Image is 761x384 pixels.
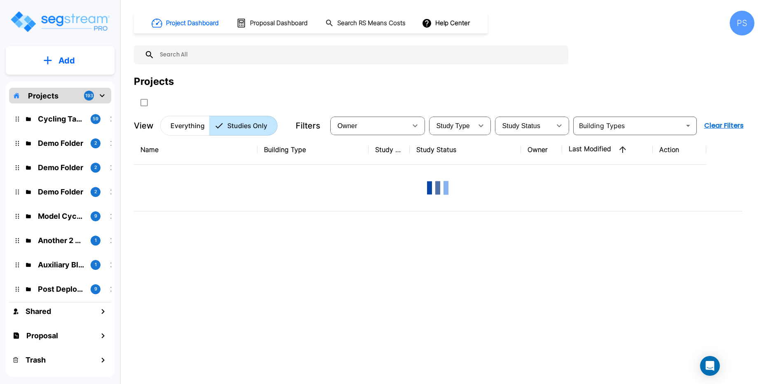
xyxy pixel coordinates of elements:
th: Action [653,135,706,165]
div: Select [431,114,473,137]
h1: Proposal Dashboard [250,19,308,28]
div: Select [332,114,407,137]
p: Another 2 project [38,235,84,246]
th: Study Status [410,135,521,165]
p: Projects [28,90,58,101]
button: Proposal Dashboard [233,14,312,32]
button: Open [682,120,694,131]
button: SelectAll [136,94,152,111]
p: 9 [94,213,97,220]
p: 193 [85,92,93,99]
p: 1 [95,237,97,244]
h1: Trash [26,354,46,365]
button: Studies Only [209,116,278,136]
div: Projects [134,74,174,89]
button: Clear Filters [701,117,747,134]
p: Cycling Tasks [38,113,84,124]
p: Filters [296,119,320,132]
div: Platform [160,116,278,136]
img: Loading [421,171,454,204]
img: Logo [9,10,110,33]
th: Name [134,135,257,165]
input: Building Types [576,120,681,131]
p: View [134,119,154,132]
th: Building Type [257,135,369,165]
button: Project Dashboard [148,14,223,32]
p: Demo Folder [38,162,84,173]
span: Owner [338,122,357,129]
button: Everything [160,116,210,136]
h1: Shared [26,306,51,317]
p: Post Deployment Checklist - Sprint 36 [38,283,84,295]
button: Add [6,49,114,73]
p: 2 [94,140,97,147]
th: Study Type [369,135,410,165]
p: Demo Folder [38,186,84,197]
h1: Project Dashboard [166,19,219,28]
th: Owner [521,135,562,165]
h1: Proposal [26,330,58,341]
span: Study Status [502,122,541,129]
div: Open Intercom Messenger [700,356,720,376]
p: 1 [95,261,97,268]
p: 59 [93,115,98,122]
p: 2 [94,164,97,171]
p: Everything [170,121,205,131]
p: Auxiliary Bldg [38,259,84,270]
button: Search RS Means Costs [322,15,410,31]
th: Last Modified [562,135,653,165]
input: Search All [154,45,564,64]
span: Study Type [437,122,470,129]
p: 9 [94,286,97,293]
p: Studies Only [227,121,267,131]
p: Add [58,54,75,67]
div: PS [730,11,754,35]
p: 2 [94,188,97,195]
p: Model Cycling - Residences [38,211,84,222]
h1: Search RS Means Costs [337,19,406,28]
div: Select [497,114,551,137]
button: Help Center [420,15,473,31]
p: Demo Folder [38,138,84,149]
